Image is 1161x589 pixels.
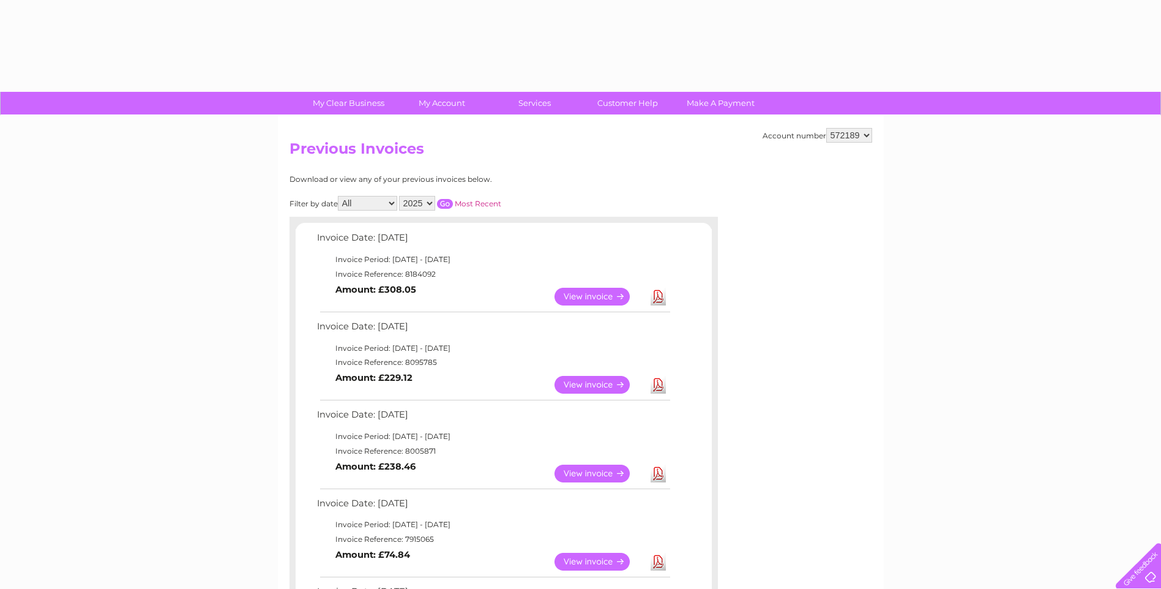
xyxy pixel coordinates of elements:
[651,465,666,482] a: Download
[335,549,410,560] b: Amount: £74.84
[335,284,416,295] b: Amount: £308.05
[314,267,672,282] td: Invoice Reference: 8184092
[651,288,666,306] a: Download
[651,376,666,394] a: Download
[314,517,672,532] td: Invoice Period: [DATE] - [DATE]
[314,444,672,459] td: Invoice Reference: 8005871
[391,92,492,114] a: My Account
[554,465,644,482] a: View
[314,230,672,252] td: Invoice Date: [DATE]
[554,288,644,306] a: View
[455,199,501,208] a: Most Recent
[314,429,672,444] td: Invoice Period: [DATE] - [DATE]
[335,372,413,383] b: Amount: £229.12
[314,495,672,518] td: Invoice Date: [DATE]
[314,532,672,547] td: Invoice Reference: 7915065
[577,92,678,114] a: Customer Help
[314,341,672,356] td: Invoice Period: [DATE] - [DATE]
[763,128,872,143] div: Account number
[314,407,672,429] td: Invoice Date: [DATE]
[651,553,666,571] a: Download
[554,376,644,394] a: View
[314,355,672,370] td: Invoice Reference: 8095785
[314,252,672,267] td: Invoice Period: [DATE] - [DATE]
[314,318,672,341] td: Invoice Date: [DATE]
[289,175,611,184] div: Download or view any of your previous invoices below.
[289,140,872,163] h2: Previous Invoices
[335,461,416,472] b: Amount: £238.46
[670,92,771,114] a: Make A Payment
[484,92,585,114] a: Services
[554,553,644,571] a: View
[298,92,399,114] a: My Clear Business
[289,196,611,211] div: Filter by date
